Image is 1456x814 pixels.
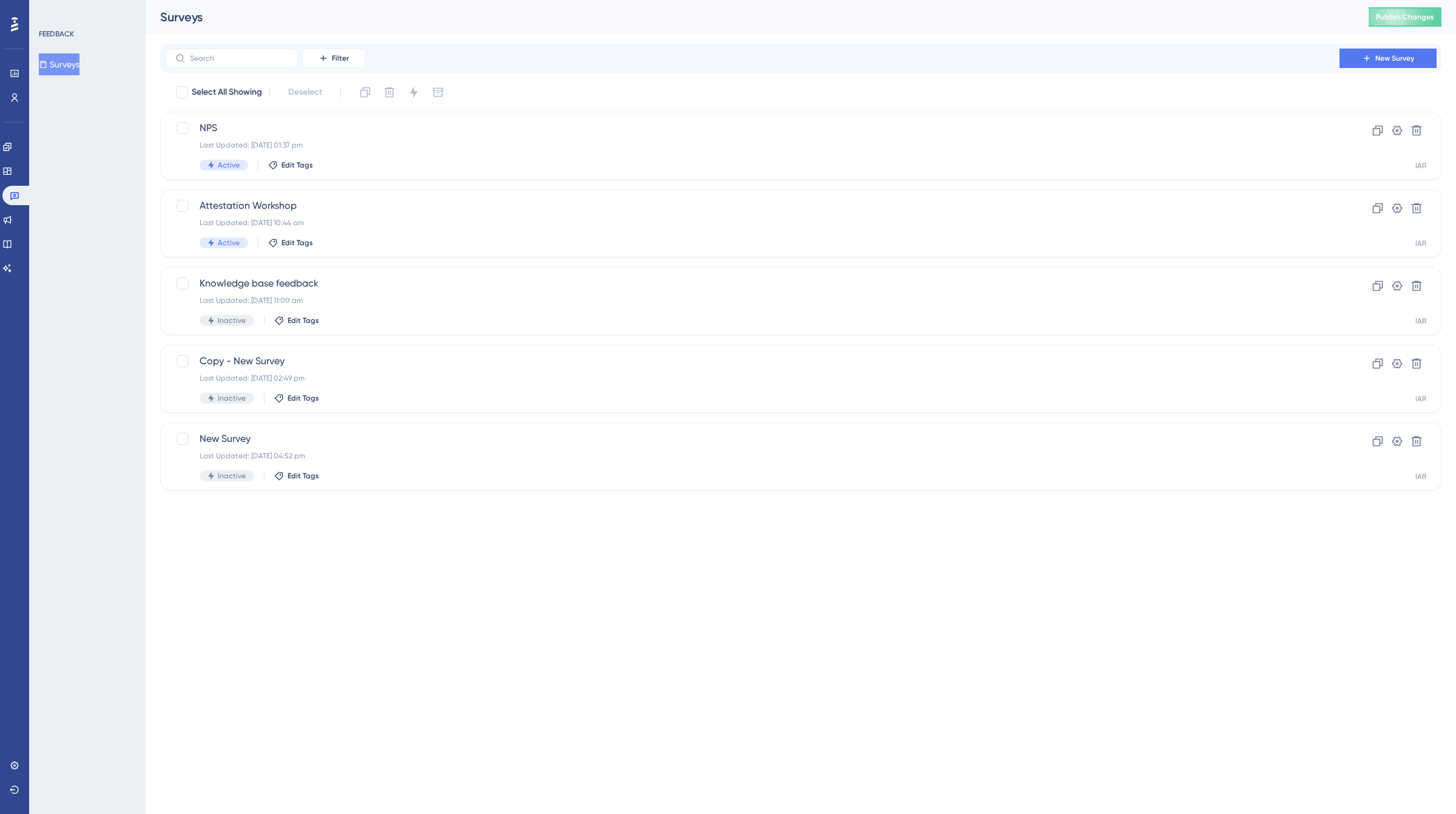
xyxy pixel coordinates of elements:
[1369,7,1441,27] button: Publish Changes
[1340,49,1437,68] button: New Survey
[218,160,240,170] span: Active
[277,81,333,103] button: Deselect
[281,160,313,170] span: Edit Tags
[332,53,349,63] span: Filter
[218,238,240,248] span: Active
[160,8,1338,25] div: Surveys
[192,85,262,100] span: Select All Showing
[200,218,1305,228] div: Last Updated: [DATE] 10:44 am
[288,316,319,325] span: Edit Tags
[1375,53,1414,63] span: New Survey
[200,276,1305,291] span: Knowledge base feedback
[1415,316,1426,326] div: IAR
[200,451,1305,461] div: Last Updated: [DATE] 04:52 pm
[190,54,288,63] input: Search
[303,49,364,68] button: Filter
[200,121,1305,135] span: NPS
[39,53,79,75] button: Surveys
[1415,394,1426,404] div: IAR
[274,393,319,403] button: Edit Tags
[288,471,319,481] span: Edit Tags
[218,471,246,481] span: Inactive
[200,432,1305,446] span: New Survey
[268,160,313,170] button: Edit Tags
[274,316,319,325] button: Edit Tags
[1415,472,1426,481] div: IAR
[288,85,322,100] span: Deselect
[200,373,1305,383] div: Last Updated: [DATE] 02:49 pm
[200,354,1305,368] span: Copy - New Survey
[200,140,1305,150] div: Last Updated: [DATE] 01:37 pm
[218,393,246,403] span: Inactive
[268,238,313,248] button: Edit Tags
[200,198,1305,213] span: Attestation Workshop
[281,238,313,248] span: Edit Tags
[288,393,319,403] span: Edit Tags
[1415,161,1426,171] div: IAR
[274,471,319,481] button: Edit Tags
[200,296,1305,305] div: Last Updated: [DATE] 11:00 am
[218,316,246,325] span: Inactive
[39,29,74,39] div: FEEDBACK
[1415,239,1426,248] div: IAR
[1376,12,1434,22] span: Publish Changes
